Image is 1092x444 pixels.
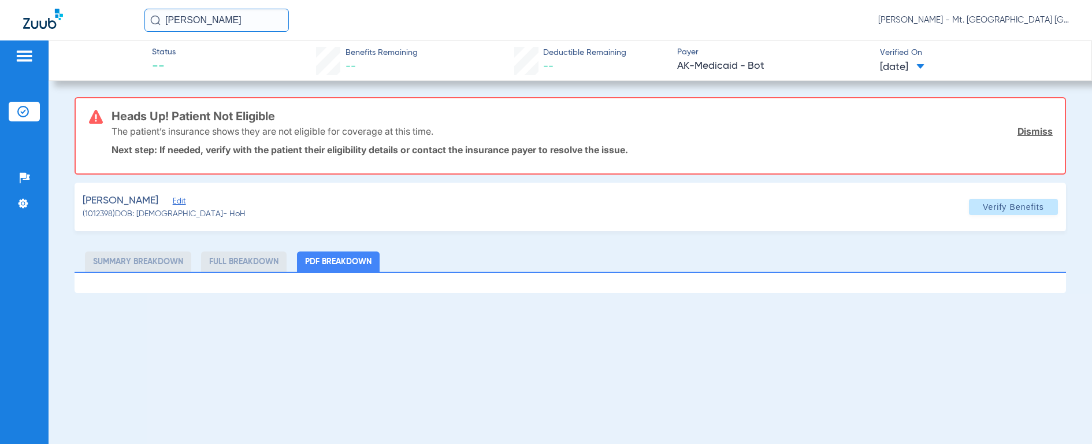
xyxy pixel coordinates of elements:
[152,59,176,75] span: --
[150,15,161,25] img: Search Icon
[152,46,176,58] span: Status
[173,197,183,208] span: Edit
[543,61,554,72] span: --
[880,47,1073,59] span: Verified On
[346,61,356,72] span: --
[15,49,34,63] img: hamburger-icon
[83,194,158,208] span: [PERSON_NAME]
[112,125,433,137] p: The patient’s insurance shows they are not eligible for coverage at this time.
[983,202,1044,212] span: Verify Benefits
[346,47,418,59] span: Benefits Remaining
[83,208,246,220] span: (1012398) DOB: [DEMOGRAPHIC_DATA] - HoH
[1017,125,1053,137] a: Dismiss
[677,59,870,73] span: AK-Medicaid - Bot
[878,14,1069,26] span: [PERSON_NAME] - Mt. [GEOGRAPHIC_DATA] [GEOGRAPHIC_DATA] | SEARHC
[543,47,626,59] span: Deductible Remaining
[677,46,870,58] span: Payer
[1034,388,1092,444] iframe: Chat Widget
[89,110,103,124] img: error-icon
[201,251,287,272] li: Full Breakdown
[880,60,924,75] span: [DATE]
[112,144,1053,156] p: Next step: If needed, verify with the patient their eligibility details or contact the insurance ...
[969,199,1058,215] button: Verify Benefits
[144,9,289,32] input: Search for patients
[85,251,191,272] li: Summary Breakdown
[297,251,380,272] li: PDF Breakdown
[23,9,63,29] img: Zuub Logo
[112,110,1053,122] h3: Heads Up! Patient Not Eligible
